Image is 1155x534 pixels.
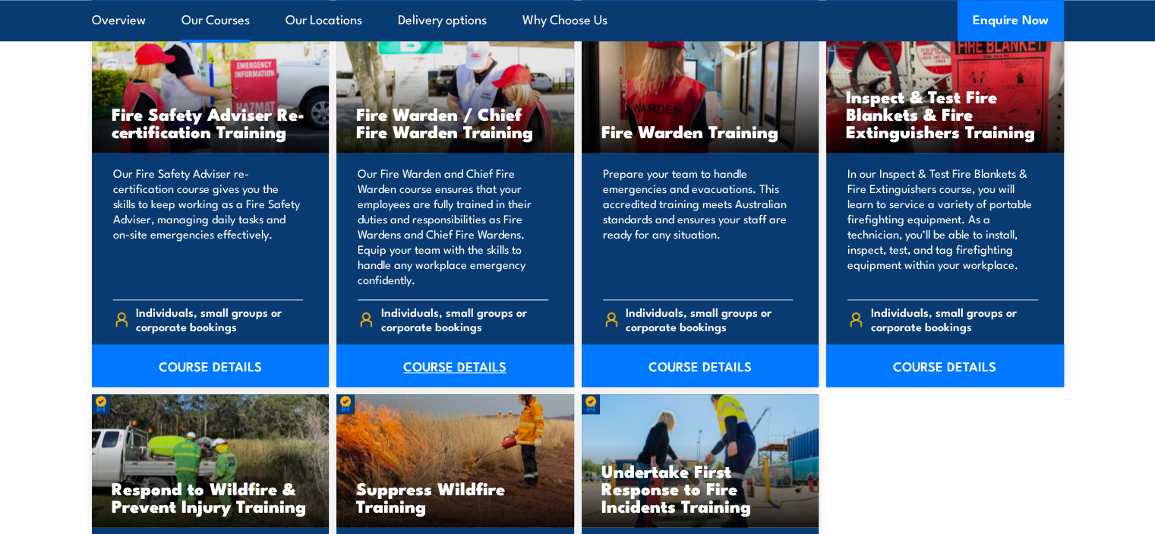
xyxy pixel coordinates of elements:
span: Individuals, small groups or corporate bookings [136,305,303,333]
a: COURSE DETAILS [336,344,574,387]
a: COURSE DETAILS [826,344,1064,387]
h3: Respond to Wildfire & Prevent Injury Training [112,479,310,514]
span: Individuals, small groups or corporate bookings [626,305,793,333]
h3: Fire Warden / Chief Fire Warden Training [356,105,554,140]
h3: Undertake First Response to Fire Incidents Training [601,462,800,514]
p: In our Inspect & Test Fire Blankets & Fire Extinguishers course, you will learn to service a vari... [847,166,1038,287]
h3: Inspect & Test Fire Blankets & Fire Extinguishers Training [846,87,1044,140]
a: COURSE DETAILS [582,344,819,387]
h3: Fire Warden Training [601,122,800,140]
span: Individuals, small groups or corporate bookings [871,305,1038,333]
h3: Fire Safety Adviser Re-certification Training [112,105,310,140]
h3: Suppress Wildfire Training [356,479,554,514]
a: COURSE DETAILS [92,344,330,387]
p: Our Fire Warden and Chief Fire Warden course ensures that your employees are fully trained in the... [358,166,548,287]
p: Our Fire Safety Adviser re-certification course gives you the skills to keep working as a Fire Sa... [113,166,304,287]
span: Individuals, small groups or corporate bookings [381,305,548,333]
p: Prepare your team to handle emergencies and evacuations. This accredited training meets Australia... [603,166,794,287]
